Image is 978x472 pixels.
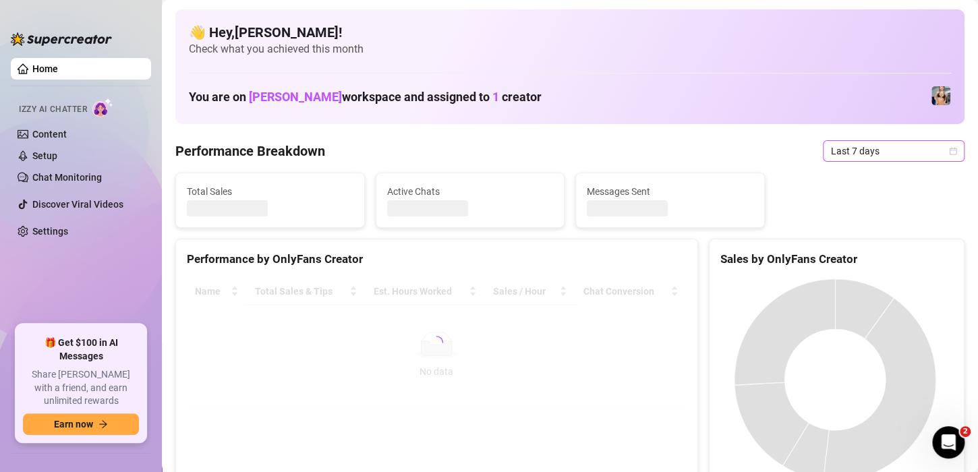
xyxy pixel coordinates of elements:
[249,90,342,104] span: [PERSON_NAME]
[429,335,444,350] span: loading
[23,368,139,408] span: Share [PERSON_NAME] with a friend, and earn unlimited rewards
[11,32,112,46] img: logo-BBDzfeDw.svg
[949,147,957,155] span: calendar
[32,63,58,74] a: Home
[189,42,951,57] span: Check what you achieved this month
[32,150,57,161] a: Setup
[187,184,353,199] span: Total Sales
[32,129,67,140] a: Content
[175,142,325,160] h4: Performance Breakdown
[32,226,68,237] a: Settings
[32,172,102,183] a: Chat Monitoring
[189,90,542,105] h1: You are on workspace and assigned to creator
[587,184,753,199] span: Messages Sent
[387,184,554,199] span: Active Chats
[931,86,950,105] img: Veronica
[492,90,499,104] span: 1
[54,419,93,430] span: Earn now
[23,413,139,435] button: Earn nowarrow-right
[187,250,687,268] div: Performance by OnlyFans Creator
[32,199,123,210] a: Discover Viral Videos
[98,419,108,429] span: arrow-right
[831,141,956,161] span: Last 7 days
[932,426,965,459] iframe: Intercom live chat
[960,426,971,437] span: 2
[189,23,951,42] h4: 👋 Hey, [PERSON_NAME] !
[19,103,87,116] span: Izzy AI Chatter
[720,250,953,268] div: Sales by OnlyFans Creator
[23,336,139,363] span: 🎁 Get $100 in AI Messages
[92,98,113,117] img: AI Chatter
